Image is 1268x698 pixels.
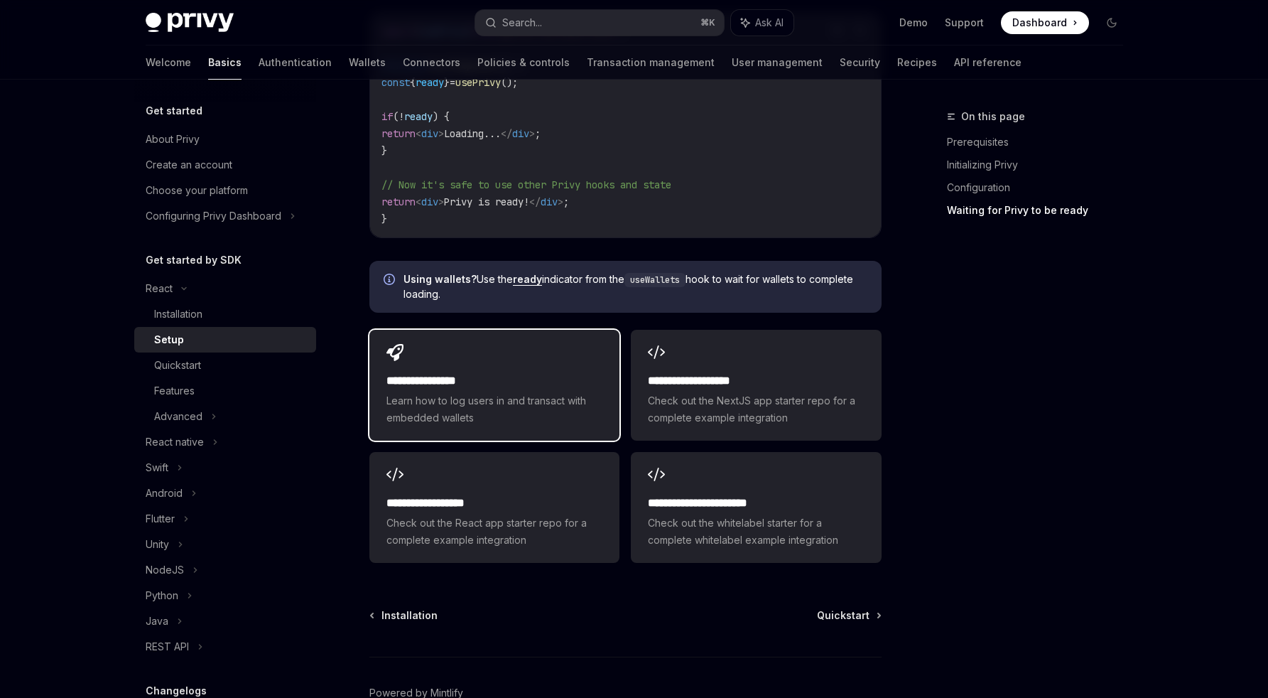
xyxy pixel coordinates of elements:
span: Check out the whitelabel starter for a complete whitelabel example integration [648,515,864,549]
button: Toggle dark mode [1100,11,1123,34]
span: Ask AI [755,16,784,30]
span: ready [416,76,444,89]
span: Quickstart [817,608,869,623]
span: Loading... [444,127,501,140]
svg: Info [384,274,398,288]
span: Use the indicator from the hook to wait for wallets to complete loading. [403,272,867,301]
button: Search...⌘K [475,10,724,36]
span: > [438,195,444,208]
a: Transaction management [587,45,715,80]
img: dark logo [146,13,234,33]
a: **** **** **** ***Check out the React app starter repo for a complete example integration [369,452,619,563]
div: Create an account [146,156,232,173]
a: Choose your platform [134,178,316,203]
span: < [416,127,421,140]
span: div [512,127,529,140]
a: **** **** **** ****Check out the NextJS app starter repo for a complete example integration [631,330,881,441]
span: { [410,76,416,89]
a: Recipes [897,45,937,80]
div: About Privy [146,131,200,148]
a: Quickstart [817,608,880,623]
a: Features [134,378,316,404]
a: Policies & controls [477,45,570,80]
a: Dashboard [1001,11,1089,34]
span: Learn how to log users in and transact with embedded wallets [386,392,602,426]
a: API reference [954,45,1022,80]
span: = [450,76,455,89]
span: return [381,127,416,140]
span: } [381,213,387,225]
div: Search... [502,14,542,31]
a: Configuration [947,176,1134,199]
div: React native [146,434,204,451]
a: User management [732,45,823,80]
a: Installation [371,608,438,623]
h5: Get started [146,102,202,119]
span: </ [529,195,541,208]
a: Initializing Privy [947,154,1134,176]
div: Configuring Privy Dashboard [146,208,281,225]
span: (); [501,76,518,89]
a: Support [945,16,984,30]
span: return [381,195,416,208]
a: Wallets [349,45,386,80]
a: Authentication [259,45,332,80]
span: Check out the React app starter repo for a complete example integration [386,515,602,549]
span: Installation [381,608,438,623]
span: < [416,195,421,208]
a: Demo [899,16,928,30]
a: Connectors [403,45,460,80]
span: div [541,195,558,208]
span: ! [399,110,404,123]
h5: Get started by SDK [146,252,242,269]
a: Basics [208,45,242,80]
a: Prerequisites [947,131,1134,154]
span: > [438,127,444,140]
span: ) { [433,110,450,123]
div: Swift [146,459,168,476]
button: Ask AI [731,10,793,36]
a: **** **** **** **** ***Check out the whitelabel starter for a complete whitelabel example integra... [631,452,881,563]
span: usePrivy [455,76,501,89]
a: About Privy [134,127,316,152]
a: Welcome [146,45,191,80]
span: ( [393,110,399,123]
a: Security [840,45,880,80]
span: ⌘ K [700,17,715,28]
div: Features [154,382,195,399]
strong: Using wallets? [403,273,477,285]
div: Advanced [154,408,202,425]
span: Privy is ready! [444,195,529,208]
div: REST API [146,638,189,655]
a: Waiting for Privy to be ready [947,199,1134,222]
a: Quickstart [134,353,316,378]
div: Android [146,485,183,502]
span: Dashboard [1012,16,1067,30]
span: const [381,76,410,89]
span: if [381,110,393,123]
a: ready [513,273,542,286]
span: > [529,127,535,140]
div: Quickstart [154,357,201,374]
a: Installation [134,301,316,327]
div: Setup [154,331,184,348]
span: </ [501,127,512,140]
a: Setup [134,327,316,353]
div: Python [146,587,178,604]
div: Installation [154,306,202,323]
div: Choose your platform [146,182,248,199]
div: React [146,280,173,297]
span: Check out the NextJS app starter repo for a complete example integration [648,392,864,426]
span: div [421,195,438,208]
span: } [381,144,387,157]
a: Create an account [134,152,316,178]
span: // Now it's safe to use other Privy hooks and state [381,178,671,191]
span: ; [535,127,541,140]
div: Flutter [146,510,175,527]
span: } [444,76,450,89]
span: On this page [961,108,1025,125]
span: ; [563,195,569,208]
code: useWallets [624,273,686,287]
a: **** **** **** *Learn how to log users in and transact with embedded wallets [369,330,619,441]
span: ready [404,110,433,123]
